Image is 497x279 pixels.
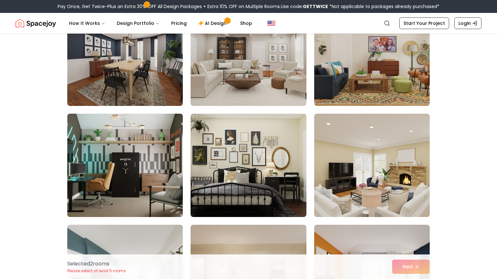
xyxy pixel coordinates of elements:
[64,111,186,220] img: Room room-10
[193,17,234,30] a: AI Design
[191,114,306,217] img: Room room-11
[112,17,165,30] button: Design Portfolio
[191,3,306,106] img: Room room-8
[454,17,481,29] a: Login
[281,3,328,10] span: Use code:
[16,17,56,30] a: Spacejoy
[64,17,110,30] button: How It Works
[399,17,449,29] a: Start Your Project
[64,17,257,30] nav: Main
[67,268,126,274] p: Please select at least 5 rooms
[314,3,430,106] img: Room room-9
[67,3,183,106] img: Room room-7
[16,17,56,30] img: Spacejoy Logo
[235,17,257,30] a: Shop
[58,3,439,10] div: Pay Once, Get Twice-Plus an Extra 30% OFF All Design Packages + Extra 10% OFF on Multiple Rooms.
[67,260,126,268] p: Selected 2 room s
[16,13,481,34] nav: Global
[166,17,192,30] a: Pricing
[314,114,430,217] img: Room room-12
[303,3,328,10] b: GETTWICE
[328,3,439,10] span: *Not applicable to packages already purchased*
[268,19,275,27] img: United States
